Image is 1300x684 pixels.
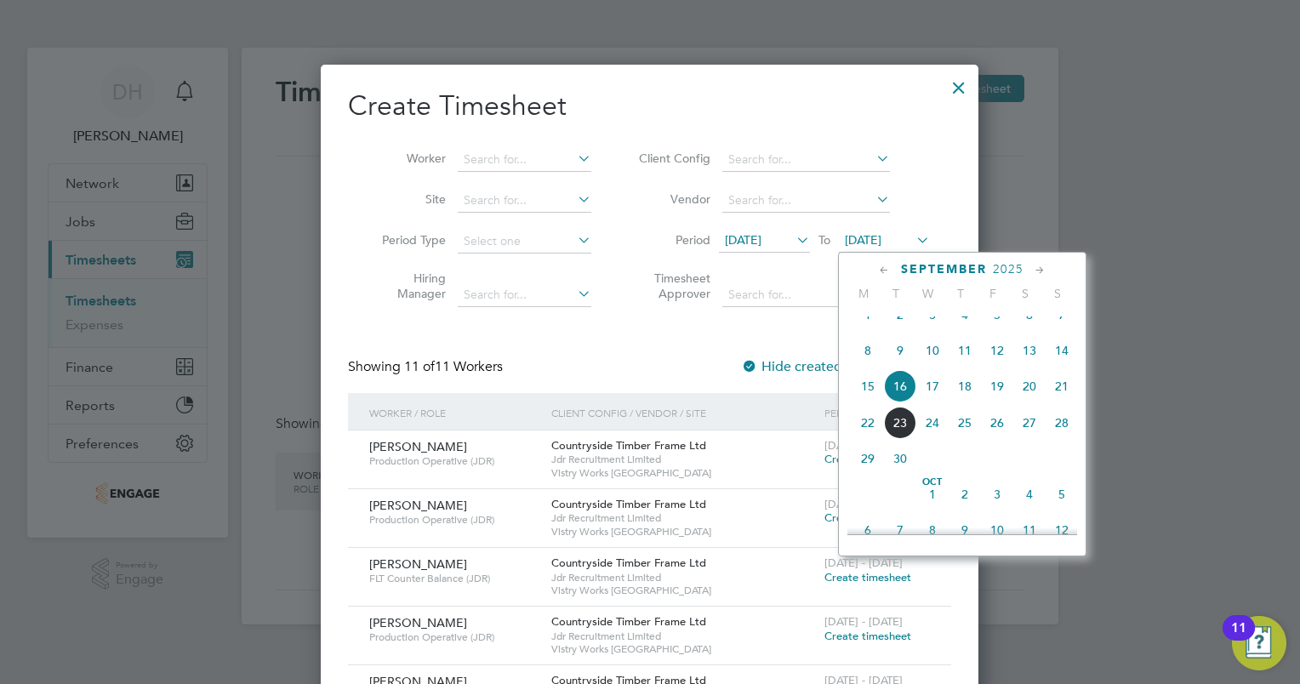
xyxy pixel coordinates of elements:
[725,232,761,248] span: [DATE]
[458,189,591,213] input: Search for...
[348,358,506,376] div: Showing
[369,572,539,585] span: FLT Counter Balance (JDR)
[458,230,591,254] input: Select one
[916,514,949,546] span: 8
[551,630,816,643] span: Jdr Recruitment Limited
[634,151,710,166] label: Client Config
[551,497,706,511] span: Countryside Timber Frame Ltd
[884,370,916,402] span: 16
[551,525,816,539] span: Vistry Works [GEOGRAPHIC_DATA]
[722,189,890,213] input: Search for...
[884,442,916,475] span: 30
[944,286,977,301] span: T
[404,358,503,375] span: 11 Workers
[551,466,816,480] span: Vistry Works [GEOGRAPHIC_DATA]
[551,642,816,656] span: Vistry Works [GEOGRAPHIC_DATA]
[845,232,881,248] span: [DATE]
[1013,370,1046,402] span: 20
[820,393,934,432] div: Period
[884,334,916,367] span: 9
[1013,407,1046,439] span: 27
[824,510,911,525] span: Create timesheet
[722,148,890,172] input: Search for...
[884,514,916,546] span: 7
[824,438,903,453] span: [DATE] - [DATE]
[824,570,911,584] span: Create timesheet
[852,514,884,546] span: 6
[981,514,1013,546] span: 10
[551,584,816,597] span: Vistry Works [GEOGRAPHIC_DATA]
[981,370,1013,402] span: 19
[949,478,981,510] span: 2
[634,232,710,248] label: Period
[1009,286,1041,301] span: S
[916,334,949,367] span: 10
[813,229,835,251] span: To
[551,438,706,453] span: Countryside Timber Frame Ltd
[981,407,1013,439] span: 26
[551,614,706,629] span: Countryside Timber Frame Ltd
[1231,628,1246,650] div: 11
[1046,514,1078,546] span: 12
[1041,286,1074,301] span: S
[852,407,884,439] span: 22
[884,407,916,439] span: 23
[847,286,880,301] span: M
[949,370,981,402] span: 18
[369,191,446,207] label: Site
[741,358,914,375] label: Hide created timesheets
[824,629,911,643] span: Create timesheet
[824,452,911,466] span: Create timesheet
[916,407,949,439] span: 24
[551,571,816,584] span: Jdr Recruitment Limited
[369,439,467,454] span: [PERSON_NAME]
[852,334,884,367] span: 8
[458,283,591,307] input: Search for...
[1046,407,1078,439] span: 28
[1013,514,1046,546] span: 11
[916,478,949,487] span: Oct
[1046,370,1078,402] span: 21
[901,262,987,276] span: September
[458,148,591,172] input: Search for...
[369,454,539,468] span: Production Operative (JDR)
[365,393,547,432] div: Worker / Role
[369,271,446,301] label: Hiring Manager
[1232,616,1286,670] button: Open Resource Center, 11 new notifications
[1013,478,1046,510] span: 4
[369,556,467,572] span: [PERSON_NAME]
[852,442,884,475] span: 29
[551,556,706,570] span: Countryside Timber Frame Ltd
[551,511,816,525] span: Jdr Recruitment Limited
[1046,478,1078,510] span: 5
[551,453,816,466] span: Jdr Recruitment Limited
[852,370,884,402] span: 15
[722,283,890,307] input: Search for...
[369,232,446,248] label: Period Type
[634,271,710,301] label: Timesheet Approver
[824,614,903,629] span: [DATE] - [DATE]
[949,334,981,367] span: 11
[880,286,912,301] span: T
[981,478,1013,510] span: 3
[993,262,1023,276] span: 2025
[981,334,1013,367] span: 12
[949,514,981,546] span: 9
[1046,334,1078,367] span: 14
[824,556,903,570] span: [DATE] - [DATE]
[369,513,539,527] span: Production Operative (JDR)
[912,286,944,301] span: W
[369,498,467,513] span: [PERSON_NAME]
[634,191,710,207] label: Vendor
[369,151,446,166] label: Worker
[404,358,435,375] span: 11 of
[916,478,949,510] span: 1
[547,393,820,432] div: Client Config / Vendor / Site
[949,407,981,439] span: 25
[348,88,951,124] h2: Create Timesheet
[369,630,539,644] span: Production Operative (JDR)
[1013,334,1046,367] span: 13
[824,497,903,511] span: [DATE] - [DATE]
[916,370,949,402] span: 17
[369,615,467,630] span: [PERSON_NAME]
